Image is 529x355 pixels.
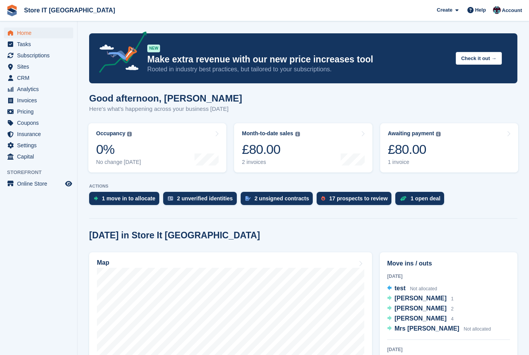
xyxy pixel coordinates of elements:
[21,4,118,17] a: Store IT [GEOGRAPHIC_DATA]
[387,324,491,334] a: Mrs [PERSON_NAME] Not allocated
[437,6,452,14] span: Create
[89,230,260,241] h2: [DATE] in Store It [GEOGRAPHIC_DATA]
[321,196,325,201] img: prospect-51fa495bee0391a8d652442698ab0144808aea92771e9ea1ae160a38d050c398.svg
[241,192,317,209] a: 2 unsigned contracts
[475,6,486,14] span: Help
[17,140,64,151] span: Settings
[88,123,226,172] a: Occupancy 0% No change [DATE]
[242,141,300,157] div: £80.00
[410,286,437,291] span: Not allocated
[17,178,64,189] span: Online Store
[4,106,73,117] a: menu
[493,6,501,14] img: James Campbell Adamson
[64,179,73,188] a: Preview store
[89,184,517,189] p: ACTIONS
[388,159,441,165] div: 1 invoice
[4,84,73,95] a: menu
[329,195,388,202] div: 17 prospects to review
[17,61,64,72] span: Sites
[4,129,73,140] a: menu
[6,5,18,16] img: stora-icon-8386f47178a22dfd0bd8f6a31ec36ba5ce8667c1dd55bd0f319d3a0aa187defe.svg
[17,151,64,162] span: Capital
[4,28,73,38] a: menu
[4,178,73,189] a: menu
[317,192,395,209] a: 17 prospects to review
[93,31,147,76] img: price-adjustments-announcement-icon-8257ccfd72463d97f412b2fc003d46551f7dbcb40ab6d574587a9cd5c0d94...
[17,28,64,38] span: Home
[410,195,440,202] div: 1 open deal
[4,140,73,151] a: menu
[380,123,518,172] a: Awaiting payment £80.00 1 invoice
[4,72,73,83] a: menu
[17,106,64,117] span: Pricing
[388,141,441,157] div: £80.00
[464,326,491,332] span: Not allocated
[395,285,405,291] span: test
[387,273,510,280] div: [DATE]
[17,95,64,106] span: Invoices
[436,132,441,136] img: icon-info-grey-7440780725fd019a000dd9b08b2336e03edf1995a4989e88bcd33f0948082b44.svg
[387,294,453,304] a: [PERSON_NAME] 1
[295,132,300,136] img: icon-info-grey-7440780725fd019a000dd9b08b2336e03edf1995a4989e88bcd33f0948082b44.svg
[4,95,73,106] a: menu
[502,7,522,14] span: Account
[17,84,64,95] span: Analytics
[147,45,160,52] div: NEW
[234,123,372,172] a: Month-to-date sales £80.00 2 invoices
[387,284,437,294] a: test Not allocated
[168,196,173,201] img: verify_identity-adf6edd0f0f0b5bbfe63781bf79b02c33cf7c696d77639b501bdc392416b5a36.svg
[242,159,300,165] div: 2 invoices
[4,117,73,128] a: menu
[17,39,64,50] span: Tasks
[451,316,454,322] span: 4
[89,93,242,103] h1: Good afternoon, [PERSON_NAME]
[456,52,502,65] button: Check it out →
[387,346,510,353] div: [DATE]
[395,305,446,312] span: [PERSON_NAME]
[255,195,309,202] div: 2 unsigned contracts
[17,50,64,61] span: Subscriptions
[242,130,293,137] div: Month-to-date sales
[4,151,73,162] a: menu
[177,195,233,202] div: 2 unverified identities
[97,259,109,266] h2: Map
[245,196,251,201] img: contract_signature_icon-13c848040528278c33f63329250d36e43548de30e8caae1d1a13099fd9432cc5.svg
[395,315,446,322] span: [PERSON_NAME]
[89,192,163,209] a: 1 move in to allocate
[4,61,73,72] a: menu
[102,195,155,202] div: 1 move in to allocate
[96,130,125,137] div: Occupancy
[387,314,453,324] a: [PERSON_NAME] 4
[395,295,446,302] span: [PERSON_NAME]
[163,192,241,209] a: 2 unverified identities
[96,141,141,157] div: 0%
[387,304,453,314] a: [PERSON_NAME] 2
[395,192,448,209] a: 1 open deal
[147,65,450,74] p: Rooted in industry best practices, but tailored to your subscriptions.
[96,159,141,165] div: No change [DATE]
[387,259,510,268] h2: Move ins / outs
[127,132,132,136] img: icon-info-grey-7440780725fd019a000dd9b08b2336e03edf1995a4989e88bcd33f0948082b44.svg
[147,54,450,65] p: Make extra revenue with our new price increases tool
[17,117,64,128] span: Coupons
[388,130,434,137] div: Awaiting payment
[4,50,73,61] a: menu
[7,169,77,176] span: Storefront
[89,105,242,114] p: Here's what's happening across your business [DATE]
[17,129,64,140] span: Insurance
[17,72,64,83] span: CRM
[94,196,98,201] img: move_ins_to_allocate_icon-fdf77a2bb77ea45bf5b3d319d69a93e2d87916cf1d5bf7949dd705db3b84f3ca.svg
[400,196,407,201] img: deal-1b604bf984904fb50ccaf53a9ad4b4a5d6e5aea283cecdc64d6e3604feb123c2.svg
[4,39,73,50] a: menu
[451,296,454,302] span: 1
[395,325,459,332] span: Mrs [PERSON_NAME]
[451,306,454,312] span: 2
